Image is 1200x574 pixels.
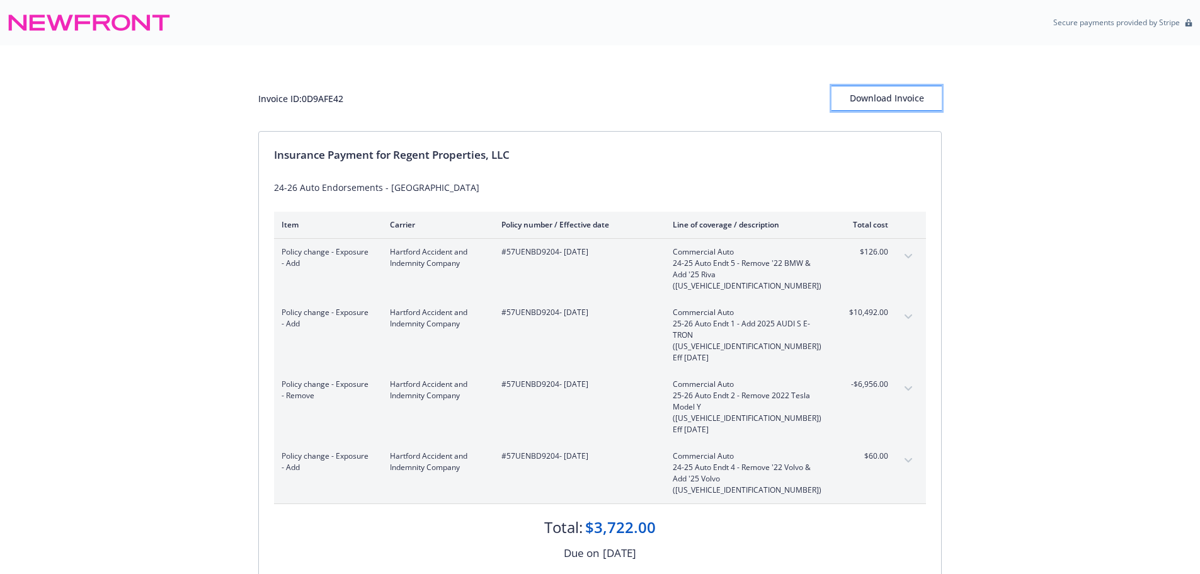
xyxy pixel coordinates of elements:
[898,246,918,267] button: expand content
[673,390,821,435] span: 25-26 Auto Endt 2 - Remove 2022 Tesla Model Y ([US_VEHICLE_IDENTIFICATION_NUMBER]) Eff [DATE]
[673,379,821,390] span: Commercial Auto
[673,219,821,230] div: Line of coverage / description
[274,299,926,371] div: Policy change - Exposure - AddHartford Accident and Indemnity Company#57UENBD9204- [DATE]Commerci...
[390,451,481,473] span: Hartford Accident and Indemnity Company
[390,379,481,401] span: Hartford Accident and Indemnity Company
[274,443,926,503] div: Policy change - Exposure - AddHartford Accident and Indemnity Company#57UENBD9204- [DATE]Commerci...
[673,379,821,435] span: Commercial Auto25-26 Auto Endt 2 - Remove 2022 Tesla Model Y ([US_VEHICLE_IDENTIFICATION_NUMBER])...
[390,246,481,269] span: Hartford Accident and Indemnity Company
[673,246,821,258] span: Commercial Auto
[501,379,653,390] span: #57UENBD9204 - [DATE]
[673,258,821,292] span: 24-25 Auto Endt 5 - Remove '22 BMW & Add '25 Riva ([US_VEHICLE_IDENTIFICATION_NUMBER])
[274,371,926,443] div: Policy change - Exposure - RemoveHartford Accident and Indemnity Company#57UENBD9204- [DATE]Comme...
[282,219,370,230] div: Item
[603,545,636,561] div: [DATE]
[673,451,821,496] span: Commercial Auto24-25 Auto Endt 4 - Remove '22 Volvo & Add '25 Volvo ([US_VEHICLE_IDENTIFICATION_N...
[841,451,888,462] span: $60.00
[898,307,918,327] button: expand content
[831,86,942,110] div: Download Invoice
[841,219,888,230] div: Total cost
[898,379,918,399] button: expand content
[390,307,481,330] span: Hartford Accident and Indemnity Company
[501,307,653,318] span: #57UENBD9204 - [DATE]
[673,246,821,292] span: Commercial Auto24-25 Auto Endt 5 - Remove '22 BMW & Add '25 Riva ([US_VEHICLE_IDENTIFICATION_NUMB...
[258,92,343,105] div: Invoice ID: 0D9AFE42
[282,307,370,330] span: Policy change - Exposure - Add
[673,451,821,462] span: Commercial Auto
[898,451,918,471] button: expand content
[564,545,599,561] div: Due on
[501,451,653,462] span: #57UENBD9204 - [DATE]
[274,147,926,163] div: Insurance Payment for Regent Properties, LLC
[831,86,942,111] button: Download Invoice
[673,462,821,496] span: 24-25 Auto Endt 4 - Remove '22 Volvo & Add '25 Volvo ([US_VEHICLE_IDENTIFICATION_NUMBER])
[841,379,888,390] span: -$6,956.00
[282,246,370,269] span: Policy change - Exposure - Add
[841,246,888,258] span: $126.00
[282,379,370,401] span: Policy change - Exposure - Remove
[841,307,888,318] span: $10,492.00
[1053,17,1180,28] p: Secure payments provided by Stripe
[274,239,926,299] div: Policy change - Exposure - AddHartford Accident and Indemnity Company#57UENBD9204- [DATE]Commerci...
[585,517,656,538] div: $3,722.00
[274,181,926,194] div: 24-26 Auto Endorsements - [GEOGRAPHIC_DATA]
[673,307,821,364] span: Commercial Auto25-26 Auto Endt 1 - Add 2025 AUDI S E-TRON ([US_VEHICLE_IDENTIFICATION_NUMBER]) Ef...
[544,517,583,538] div: Total:
[501,219,653,230] div: Policy number / Effective date
[501,246,653,258] span: #57UENBD9204 - [DATE]
[673,307,821,318] span: Commercial Auto
[282,451,370,473] span: Policy change - Exposure - Add
[673,318,821,364] span: 25-26 Auto Endt 1 - Add 2025 AUDI S E-TRON ([US_VEHICLE_IDENTIFICATION_NUMBER]) Eff [DATE]
[390,219,481,230] div: Carrier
